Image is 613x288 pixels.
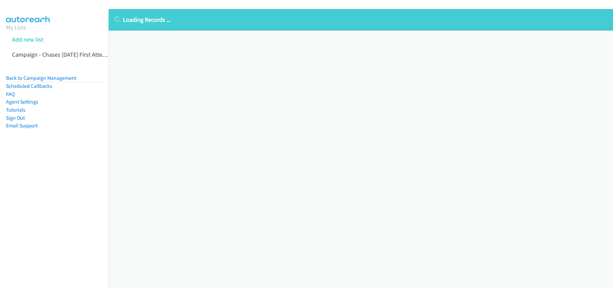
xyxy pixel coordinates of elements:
[6,91,15,97] a: FAQ
[6,115,25,121] a: Sign Out
[12,36,43,43] a: Add new list
[6,83,52,89] a: Scheduled Callbacks
[6,75,76,81] a: Back to Campaign Management
[115,15,607,24] p: Loading Records ...
[6,107,25,113] a: Tutorials
[12,51,115,58] a: Campaign - Chases [DATE] First Attempts
[6,99,38,105] a: Agent Settings
[6,122,38,129] a: Email Support
[6,23,26,31] a: My Lists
